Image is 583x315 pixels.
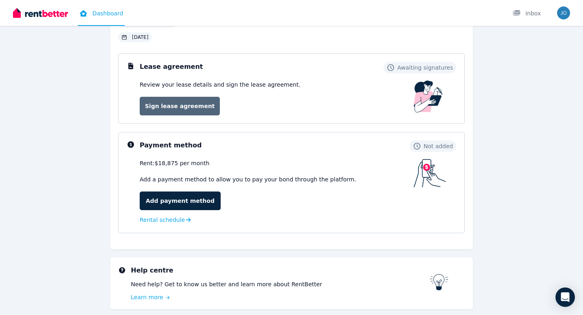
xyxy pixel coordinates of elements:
[557,6,570,19] img: Jordan Storfer
[140,140,202,150] h3: Payment method
[140,81,300,89] p: Review your lease details and sign the lease agreement.
[140,175,414,183] p: Add a payment method to allow you to pay your bond through the platform.
[140,216,191,224] a: Rental schedule
[13,7,68,19] img: RentBetter
[140,216,185,224] span: Rental schedule
[414,159,446,187] img: Payment method
[131,280,430,288] p: Need help? Get to know us better and learn more about RentBetter
[132,34,149,40] span: [DATE]
[423,142,453,150] span: Not added
[555,287,575,307] div: Open Intercom Messenger
[140,62,203,72] h3: Lease agreement
[430,274,449,290] img: RentBetter help centre
[131,266,430,275] h3: Help centre
[140,192,221,210] a: Add payment method
[414,81,443,113] img: Lease Agreement
[513,9,541,17] div: Inbox
[140,159,414,167] div: Rent: $18,875 per month
[131,293,430,301] a: Learn more
[140,97,220,115] a: Sign lease agreement
[397,64,453,72] span: Awaiting signatures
